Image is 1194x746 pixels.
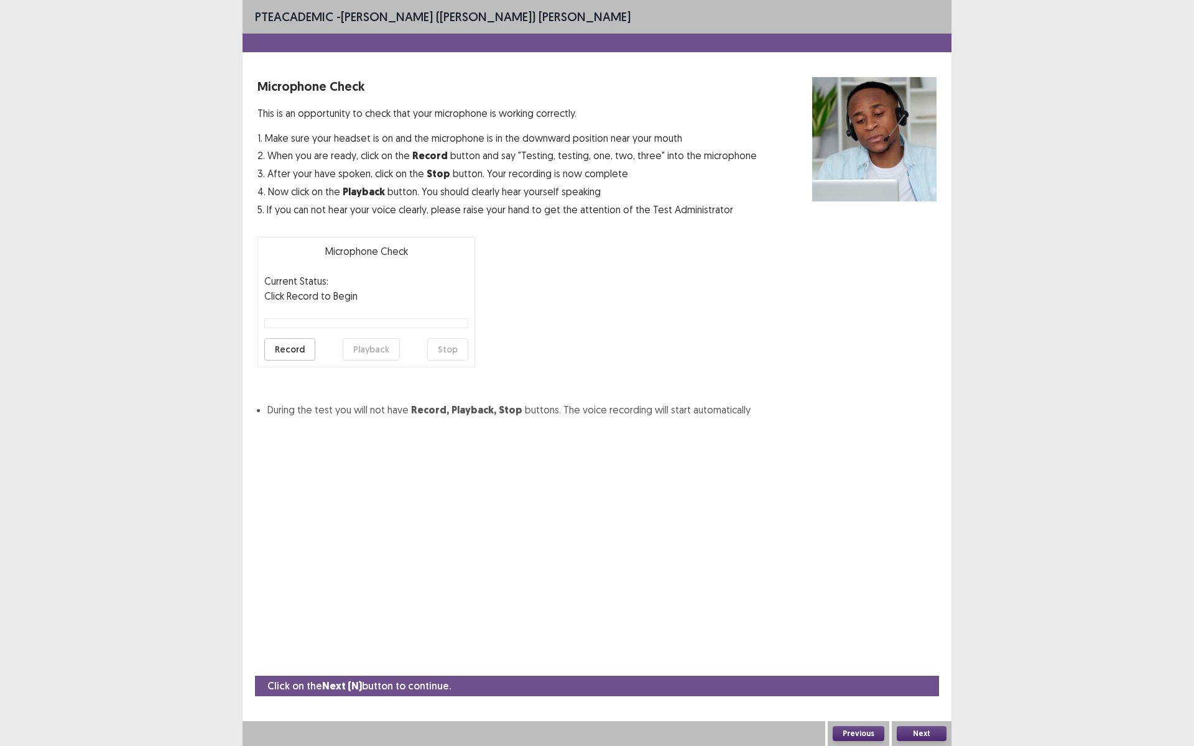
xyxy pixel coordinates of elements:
[411,403,449,417] strong: Record,
[264,288,468,303] p: Click Record to Begin
[257,131,757,145] p: 1. Make sure your headset is on and the microphone is in the downward position near your mouth
[264,244,468,259] p: Microphone Check
[257,148,757,163] p: 2. When you are ready, click on the button and say "Testing, testing, one, two, three" into the m...
[257,202,757,217] p: 5. If you can not hear your voice clearly, please raise your hand to get the attention of the Tes...
[833,726,884,741] button: Previous
[257,166,757,182] p: 3. After your have spoken, click on the button. Your recording is now complete
[255,7,631,26] p: - [PERSON_NAME] ([PERSON_NAME]) [PERSON_NAME]
[257,106,757,121] p: This is an opportunity to check that your microphone is working correctly.
[812,77,937,201] img: microphone check
[257,77,757,96] p: Microphone Check
[343,185,385,198] strong: Playback
[255,9,333,24] span: PTE academic
[267,678,451,694] p: Click on the button to continue.
[412,149,448,162] strong: Record
[267,402,937,418] li: During the test you will not have buttons. The voice recording will start automatically
[257,184,757,200] p: 4. Now click on the button. You should clearly hear yourself speaking
[343,338,400,361] button: Playback
[427,338,468,361] button: Stop
[264,274,328,288] p: Current Status:
[427,167,450,180] strong: Stop
[264,338,315,361] button: Record
[322,679,362,693] strong: Next (N)
[499,403,522,417] strong: Stop
[451,403,496,417] strong: Playback,
[897,726,946,741] button: Next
